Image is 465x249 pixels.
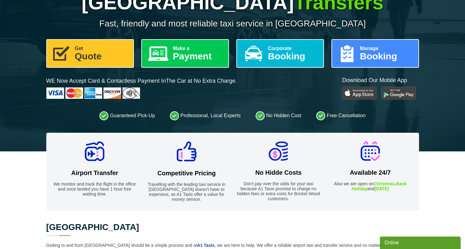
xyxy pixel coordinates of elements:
[342,87,376,99] img: Play Store
[236,169,321,176] h2: No Hidde Costs
[46,223,419,232] h2: [GEOGRAPHIC_DATA]
[269,141,288,161] img: No Hidde Costs Icon
[360,46,413,51] span: Manage
[268,46,318,51] span: Corporate
[236,39,324,68] a: CorporateBooking
[46,19,419,29] p: Fast, friendly and most reliable taxi service in [GEOGRAPHIC_DATA]
[381,87,416,99] img: Google Play
[144,170,229,177] h2: Competitive Pricing
[177,141,197,161] img: Competitive Pricing Icon
[328,169,413,176] h2: Available 24/7
[316,111,366,120] li: Free Cancellation
[52,169,137,177] h2: Airport Transfer
[75,46,128,51] span: Get
[375,186,389,191] strong: [DATE]
[256,111,301,120] li: No Hidden Cost
[46,77,237,85] p: WE Now Accept Card & Contactless Payment In
[144,182,229,202] p: Travelling with the leading taxi service in [GEOGRAPHIC_DATA] doesn't have to expensive, as A1 Ta...
[342,76,419,84] p: Download Our Mobile App
[173,46,223,51] span: Make a
[352,181,407,191] strong: Bank Holiday
[331,39,419,68] a: ManageBooking
[46,39,134,68] a: GetQuote
[141,39,229,68] a: Make aPayment
[46,87,140,99] img: Cards
[380,235,462,249] iframe: chat widget
[52,182,137,196] p: We monitor and track the flight in the office and once landed you have 1 hour free waiting time.
[236,181,321,201] p: Don't pay over the odds for your taxi because A1 Taxis promise to charge no hidden fees or extra ...
[85,141,104,161] img: Airport Transfer Icon
[99,111,155,120] li: Guaranteed Pick-Up
[170,111,241,120] li: Professional, Local Experts
[166,78,237,84] span: The Car at No Extra Charge.
[361,141,380,161] img: Available 24/7 Icon
[197,243,215,248] a: A1 Taxis
[328,181,413,191] p: Also we are open on , and
[374,181,395,186] strong: Christmas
